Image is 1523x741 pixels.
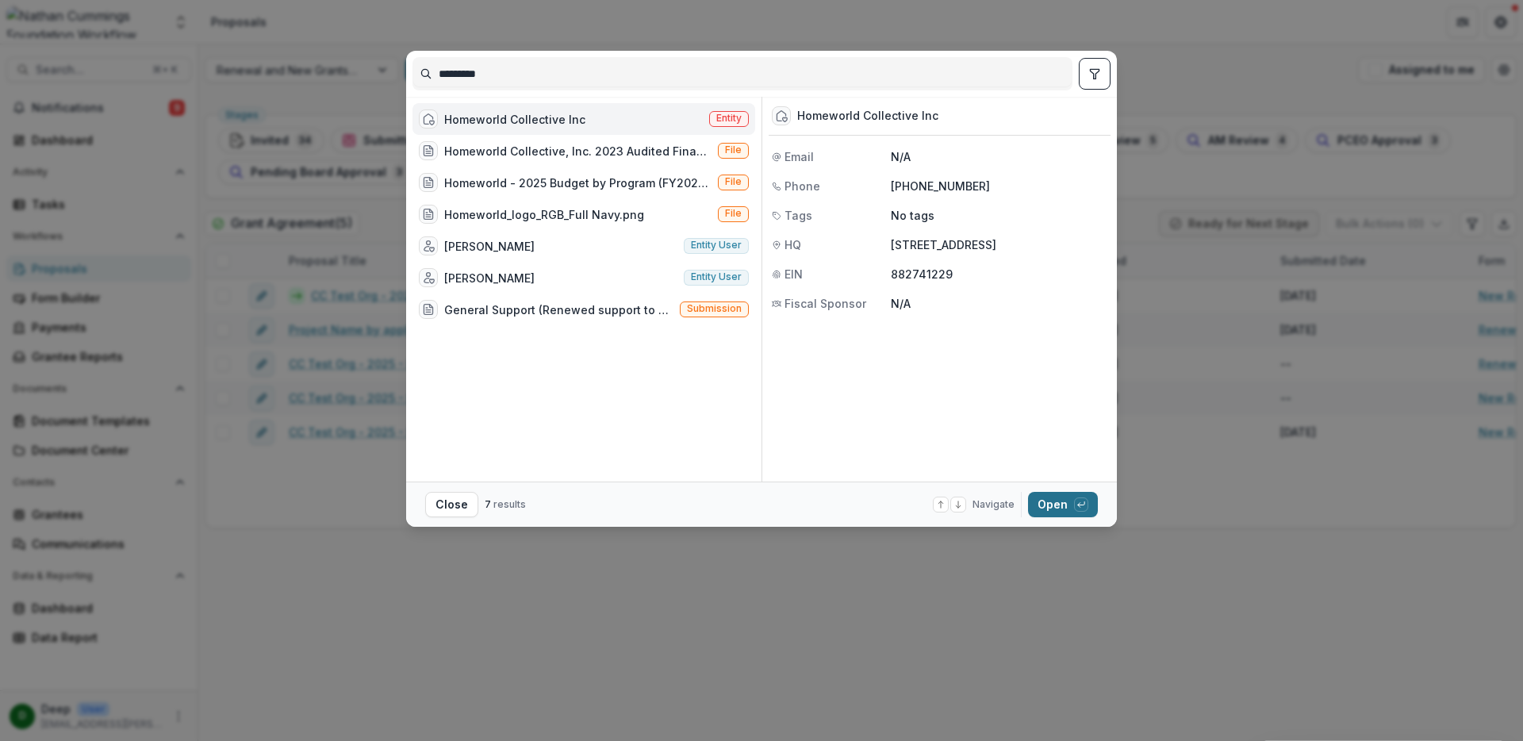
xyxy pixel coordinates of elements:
p: 882741229 [891,266,1107,282]
span: EIN [785,266,803,282]
button: Open [1028,492,1098,517]
p: [STREET_ADDRESS] [891,236,1107,253]
button: toggle filters [1079,58,1111,90]
span: File [725,176,742,187]
div: Homeworld Collective Inc [797,109,938,123]
p: [PHONE_NUMBER] [891,178,1107,194]
span: results [493,498,526,510]
p: N/A [891,148,1107,165]
button: Close [425,492,478,517]
span: Email [785,148,814,165]
p: N/A [891,295,1107,312]
span: Navigate [972,497,1015,512]
p: No tags [891,207,934,224]
span: 7 [485,498,491,510]
span: Entity user [691,271,742,282]
div: [PERSON_NAME] [444,238,535,255]
div: Homeworld Collective Inc [444,111,585,128]
div: General Support (Renewed support to Homeworld for its work to conduct and disseminate research on... [444,301,673,318]
span: Fiscal Sponsor [785,295,866,312]
span: File [725,144,742,155]
span: Phone [785,178,820,194]
span: HQ [785,236,801,253]
span: Entity user [691,240,742,251]
span: File [725,208,742,219]
div: Homeworld - 2025 Budget by Program (FY2025, draft).pdf [444,175,712,191]
div: Homeworld Collective, Inc. 2023 Audited Financial Statements-Final (3).pdf [444,143,712,159]
span: Entity [716,113,742,124]
span: Submission [687,303,742,314]
div: [PERSON_NAME] [444,270,535,286]
div: Homeworld_logo_RGB_Full Navy.png [444,206,644,223]
span: Tags [785,207,812,224]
